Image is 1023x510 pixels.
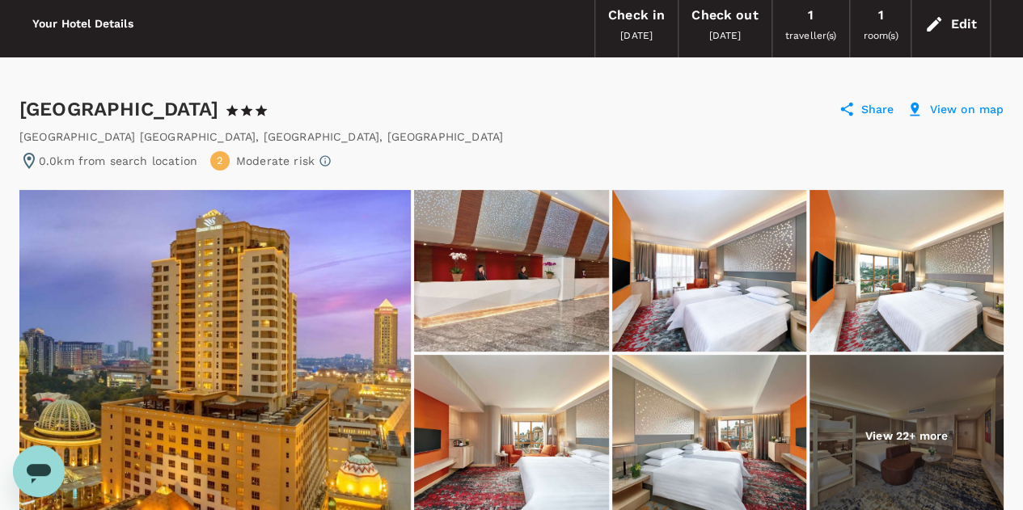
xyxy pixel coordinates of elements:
span: [DATE] [620,30,653,41]
img: Deluxe twin room [612,190,806,352]
img: Deluxe park king room [810,190,1004,352]
span: 2 [217,154,223,169]
img: Sunway pyramid hotel lobby [414,190,608,352]
p: Share [861,101,894,117]
div: Check out [691,4,758,27]
div: 1 [877,4,883,27]
span: [DATE] [708,30,741,41]
span: room(s) [863,30,898,41]
p: View on map [929,101,1004,117]
div: [GEOGRAPHIC_DATA] [GEOGRAPHIC_DATA] , [GEOGRAPHIC_DATA] , [GEOGRAPHIC_DATA] [19,129,503,145]
iframe: Button to launch messaging window [13,445,65,497]
div: Check in [608,4,665,27]
p: Moderate risk [236,153,315,169]
div: Edit [950,13,977,36]
h6: Your Hotel Details [32,15,133,33]
div: 1 [808,4,814,27]
p: 0.0km from search location [39,153,197,169]
span: traveller(s) [785,30,837,41]
div: [GEOGRAPHIC_DATA] [19,96,298,122]
p: View 22+ more [865,428,948,444]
